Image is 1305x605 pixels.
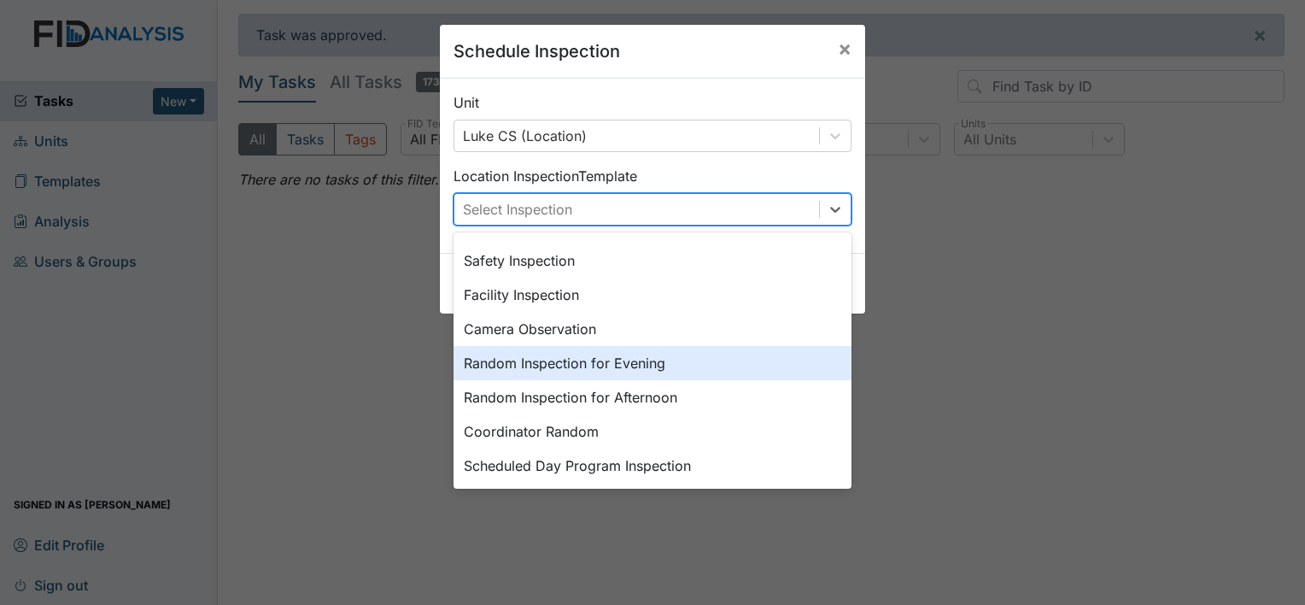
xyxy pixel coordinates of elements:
[463,199,572,220] div: Select Inspection
[454,414,851,449] div: Coordinator Random
[454,346,851,380] div: Random Inspection for Evening
[454,312,851,346] div: Camera Observation
[454,38,620,64] h5: Schedule Inspection
[838,36,851,61] span: ×
[454,449,851,483] div: Scheduled Day Program Inspection
[454,244,851,278] div: Safety Inspection
[824,25,865,73] button: Close
[463,126,587,146] div: Luke CS (Location)
[454,278,851,312] div: Facility Inspection
[454,92,479,113] label: Unit
[454,380,851,414] div: Random Inspection for Afternoon
[454,166,637,186] label: Location Inspection Template
[454,483,851,517] div: Random Day Program Inspection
